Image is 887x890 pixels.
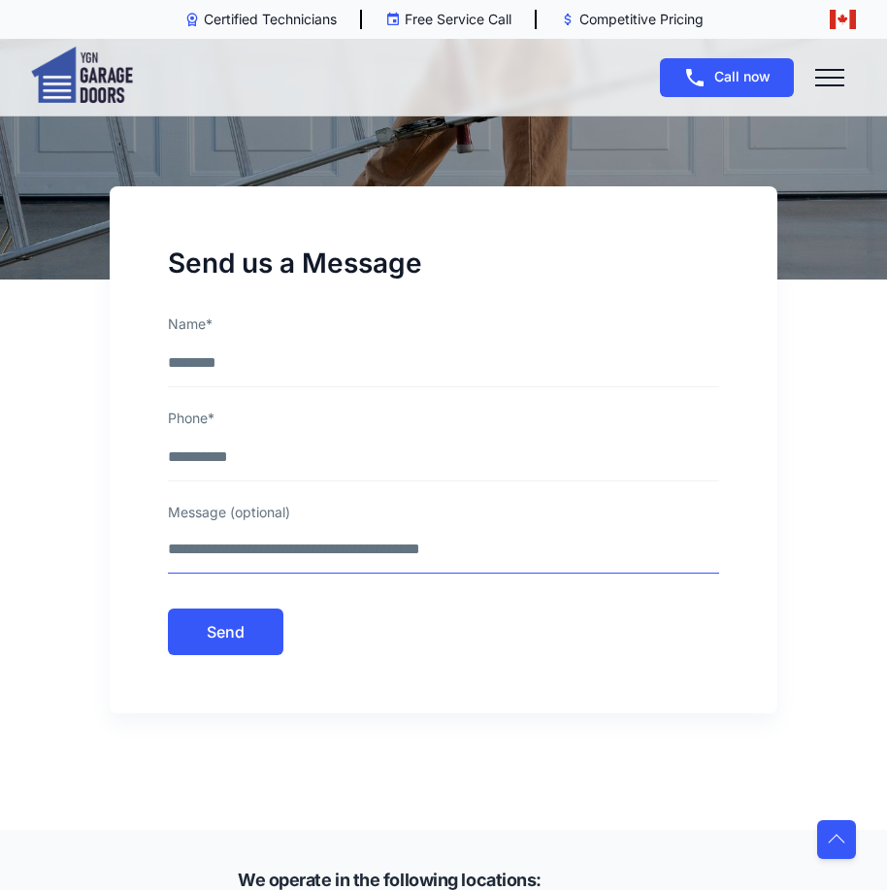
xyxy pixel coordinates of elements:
img: logo [31,47,133,109]
label: Phone* [168,409,719,428]
label: Name* [168,314,719,334]
a: Call now [660,58,794,97]
h3: Send us a Message [168,245,719,283]
p: Certified Technicians [204,10,337,29]
button: Send [168,609,283,655]
p: Competitive Pricing [579,10,704,29]
label: Message (optional) [168,503,719,522]
p: Free Service Call [405,10,511,29]
span: Call now [714,68,771,84]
